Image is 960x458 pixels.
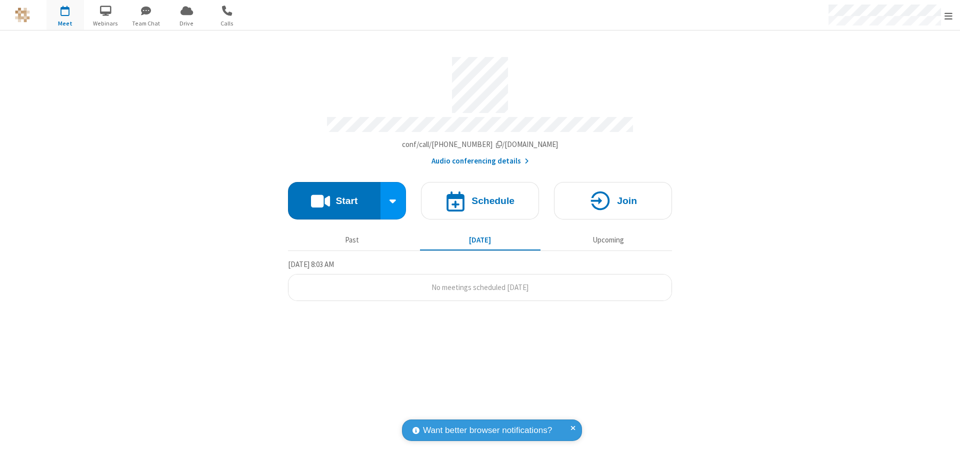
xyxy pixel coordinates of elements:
[617,196,637,205] h4: Join
[402,139,558,149] span: Copy my meeting room link
[288,259,334,269] span: [DATE] 8:03 AM
[15,7,30,22] img: QA Selenium DO NOT DELETE OR CHANGE
[421,182,539,219] button: Schedule
[46,19,84,28] span: Meet
[402,139,558,150] button: Copy my meeting room linkCopy my meeting room link
[292,230,412,249] button: Past
[288,49,672,167] section: Account details
[288,258,672,301] section: Today's Meetings
[420,230,540,249] button: [DATE]
[288,182,380,219] button: Start
[335,196,357,205] h4: Start
[127,19,165,28] span: Team Chat
[380,182,406,219] div: Start conference options
[423,424,552,437] span: Want better browser notifications?
[554,182,672,219] button: Join
[168,19,205,28] span: Drive
[471,196,514,205] h4: Schedule
[208,19,246,28] span: Calls
[431,282,528,292] span: No meetings scheduled [DATE]
[935,432,952,451] iframe: Chat
[87,19,124,28] span: Webinars
[431,155,529,167] button: Audio conferencing details
[548,230,668,249] button: Upcoming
